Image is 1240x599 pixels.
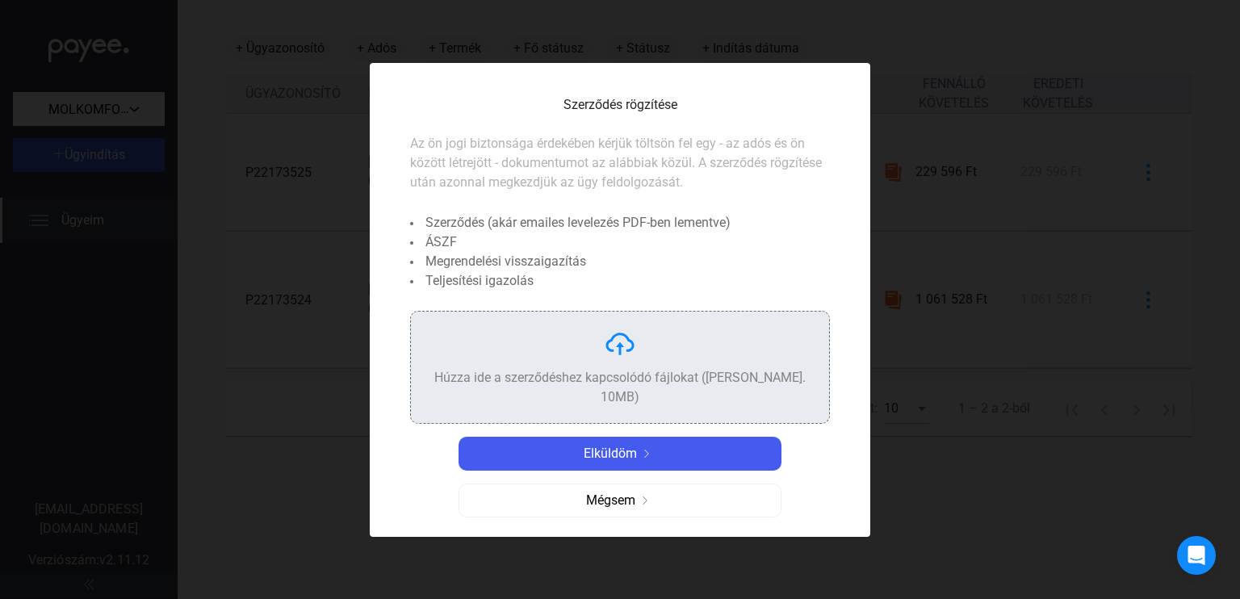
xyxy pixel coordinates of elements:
[459,484,781,517] button: Mégsemjobbra nyíl-szürke
[1177,536,1216,575] div: Intercom Messenger megnyitása
[563,97,677,112] font: Szerződés rögzítése
[586,492,635,508] font: Mégsem
[425,234,457,249] font: ÁSZF
[434,370,806,404] font: Húzza ide a szerződéshez kapcsolódó fájlokat ([PERSON_NAME]. 10MB)
[425,215,731,230] font: Szerződés (akár emailes levelezés PDF-ben lementve)
[410,136,822,190] font: Az ön jogi biztonsága érdekében kérjük töltsön fel egy - az adós és ön között létrejött - dokumen...
[635,496,655,505] img: jobbra nyíl-szürke
[637,450,656,458] img: jobbra nyíl-fehér
[425,253,586,269] font: Megrendelési visszaigazítás
[459,437,781,471] button: Elküldömjobbra nyíl-fehér
[584,446,637,461] font: Elküldöm
[604,328,636,360] img: feltöltés-felhő
[425,273,534,288] font: Teljesítési igazolás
